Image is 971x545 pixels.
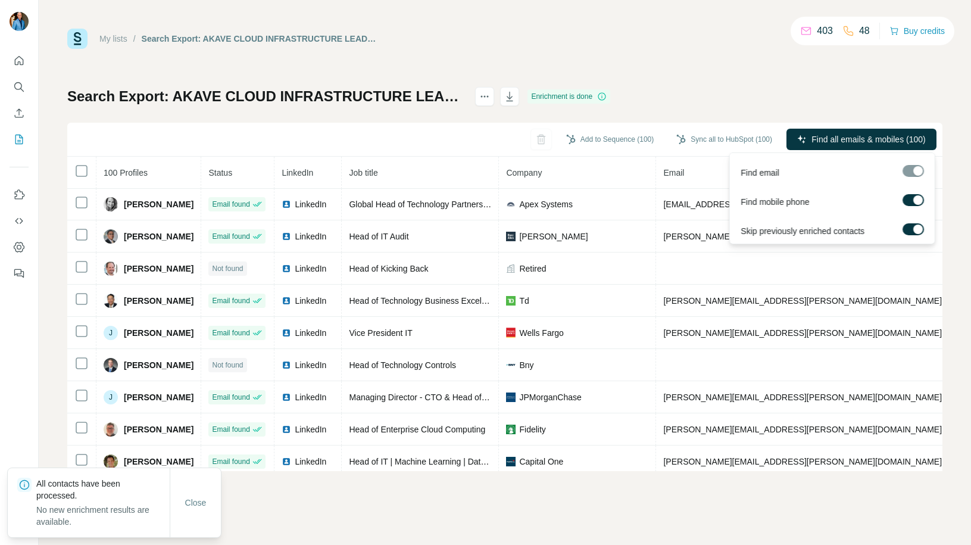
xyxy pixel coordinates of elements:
[506,232,516,241] img: company-logo
[349,393,628,402] span: Managing Director - CTO & Head of Technology of Home Lending Servicing
[668,130,780,148] button: Sync all to HubSpot (100)
[10,50,29,71] button: Quick start
[506,425,516,434] img: company-logo
[663,328,942,338] span: [PERSON_NAME][EMAIL_ADDRESS][PERSON_NAME][DOMAIN_NAME]
[104,358,118,372] img: Avatar
[506,168,542,177] span: Company
[349,360,456,370] span: Head of Technology Controls
[104,390,118,404] div: J
[295,456,326,468] span: LinkedIn
[36,504,170,528] p: No new enrichment results are available.
[104,197,118,211] img: Avatar
[506,457,516,466] img: company-logo
[506,362,516,368] img: company-logo
[212,360,243,370] span: Not found
[104,294,118,308] img: Avatar
[527,89,610,104] div: Enrichment is done
[349,264,428,273] span: Head of Kicking Back
[212,424,249,435] span: Email found
[10,76,29,98] button: Search
[104,454,118,469] img: Avatar
[295,359,326,371] span: LinkedIn
[282,296,291,306] img: LinkedIn logo
[282,360,291,370] img: LinkedIn logo
[349,328,412,338] span: Vice President IT
[506,328,516,338] img: company-logo
[295,327,326,339] span: LinkedIn
[475,87,494,106] button: actions
[786,129,936,150] button: Find all emails & mobiles (100)
[295,391,326,403] span: LinkedIn
[212,328,249,338] span: Email found
[67,87,464,106] h1: Search Export: AKAVE CLOUD INFRASTRUCTURE LEADER, All my saved accounts - [DATE] 14:28
[36,478,170,502] p: All contacts have been processed.
[67,29,88,49] img: Surfe Logo
[811,133,925,145] span: Find all emails & mobiles (100)
[349,296,501,306] span: Head of Technology Business Excellence
[519,327,563,339] span: Wells Fargo
[506,296,516,306] img: company-logo
[349,425,485,434] span: Head of Enterprise Cloud Computing
[212,263,243,274] span: Not found
[519,198,572,210] span: Apex Systems
[741,196,809,208] span: Find mobile phone
[663,393,942,402] span: [PERSON_NAME][EMAIL_ADDRESS][PERSON_NAME][DOMAIN_NAME]
[212,392,249,403] span: Email found
[282,328,291,338] img: LinkedIn logo
[124,359,193,371] span: [PERSON_NAME]
[177,492,215,513] button: Close
[104,229,118,244] img: Avatar
[124,295,193,307] span: [PERSON_NAME]
[10,12,29,31] img: Avatar
[124,391,193,403] span: [PERSON_NAME]
[282,393,291,402] img: LinkedIn logo
[124,456,193,468] span: [PERSON_NAME]
[124,327,193,339] span: [PERSON_NAME]
[519,231,588,242] span: [PERSON_NAME]
[142,33,378,45] div: Search Export: AKAVE CLOUD INFRASTRUCTURE LEADER, All my saved accounts - [DATE] 14:28
[133,33,136,45] li: /
[212,231,249,242] span: Email found
[519,295,529,307] span: Td
[212,456,249,467] span: Email found
[519,456,563,468] span: Capital One
[506,393,516,402] img: company-logo
[124,423,193,435] span: [PERSON_NAME]
[104,422,118,437] img: Avatar
[741,225,864,237] span: Skip previously enriched contacts
[663,232,873,241] span: [PERSON_NAME][EMAIL_ADDRESS][DOMAIN_NAME]
[519,391,581,403] span: JPMorganChase
[10,184,29,205] button: Use Surfe on LinkedIn
[99,34,127,43] a: My lists
[295,423,326,435] span: LinkedIn
[282,425,291,434] img: LinkedIn logo
[104,261,118,276] img: Avatar
[282,168,313,177] span: LinkedIn
[349,168,377,177] span: Job title
[889,23,945,39] button: Buy credits
[506,200,516,209] img: company-logo
[663,168,684,177] span: Email
[558,130,662,148] button: Add to Sequence (100)
[349,457,517,466] span: Head of IT | Machine Learning | Data Science
[282,200,291,209] img: LinkedIn logo
[10,236,29,258] button: Dashboard
[741,167,779,179] span: Find email
[817,24,833,38] p: 403
[663,425,942,434] span: [PERSON_NAME][EMAIL_ADDRESS][PERSON_NAME][DOMAIN_NAME]
[663,296,942,306] span: [PERSON_NAME][EMAIL_ADDRESS][PERSON_NAME][DOMAIN_NAME]
[212,199,249,210] span: Email found
[124,198,193,210] span: [PERSON_NAME]
[10,210,29,232] button: Use Surfe API
[349,200,555,209] span: Global Head of Technology Partnerships, SVP, Principal
[519,423,545,435] span: Fidelity
[104,326,118,340] div: J
[10,102,29,124] button: Enrich CSV
[282,232,291,241] img: LinkedIn logo
[10,263,29,284] button: Feedback
[663,200,804,209] span: [EMAIL_ADDRESS][DOMAIN_NAME]
[124,263,193,275] span: [PERSON_NAME]
[208,168,232,177] span: Status
[295,263,326,275] span: LinkedIn
[282,264,291,273] img: LinkedIn logo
